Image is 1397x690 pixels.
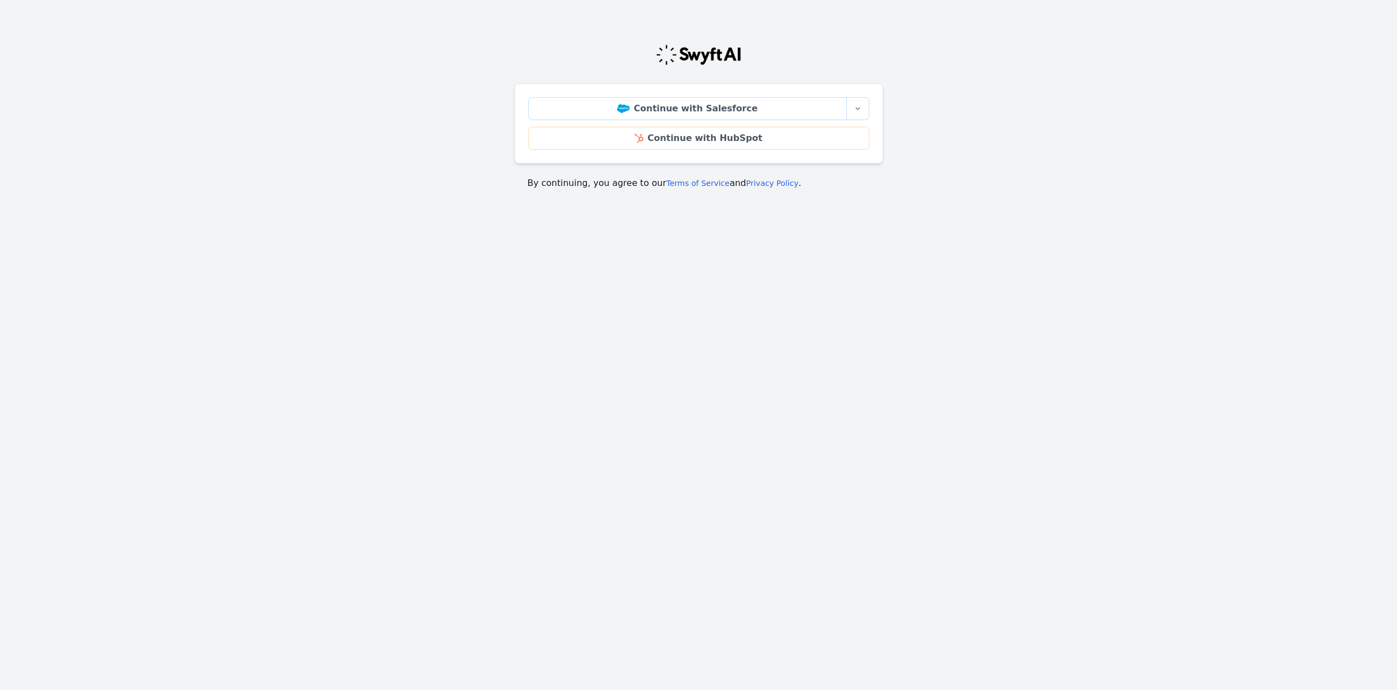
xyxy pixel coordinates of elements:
[746,179,798,188] a: Privacy Policy
[528,177,870,190] p: By continuing, you agree to our and .
[666,179,729,188] a: Terms of Service
[635,134,643,143] img: HubSpot
[528,97,847,120] a: Continue with Salesforce
[528,127,869,150] a: Continue with HubSpot
[617,104,630,113] img: Salesforce
[655,44,742,66] img: Swyft Logo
